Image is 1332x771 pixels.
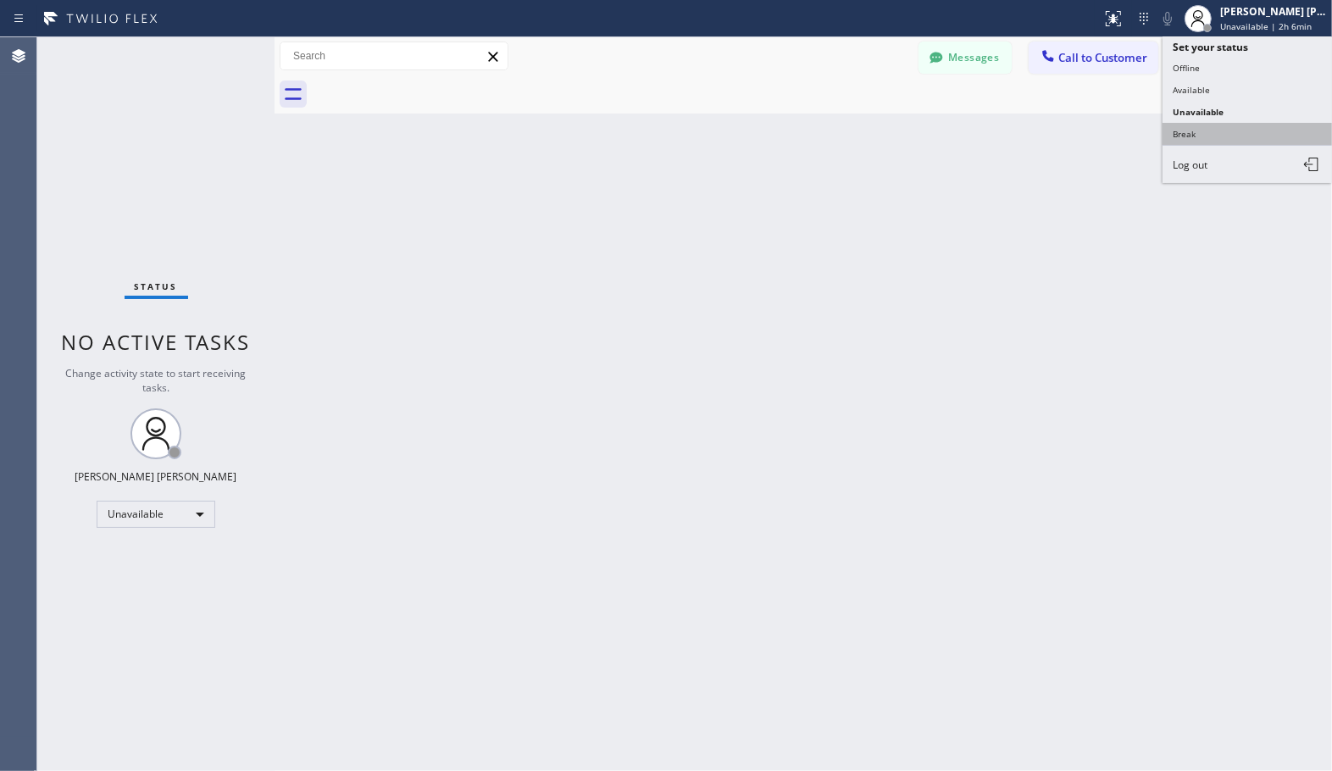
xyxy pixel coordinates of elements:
span: Status [135,280,178,292]
span: Change activity state to start receiving tasks. [66,366,247,395]
button: Messages [919,42,1012,74]
span: No active tasks [62,328,251,356]
span: Unavailable | 2h 6min [1220,20,1312,32]
div: [PERSON_NAME] [PERSON_NAME] [1220,4,1327,19]
div: [PERSON_NAME] [PERSON_NAME] [75,469,237,484]
span: Call to Customer [1058,50,1147,65]
input: Search [280,42,508,69]
div: Unavailable [97,501,215,528]
button: Call to Customer [1029,42,1158,74]
button: Mute [1156,7,1179,31]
